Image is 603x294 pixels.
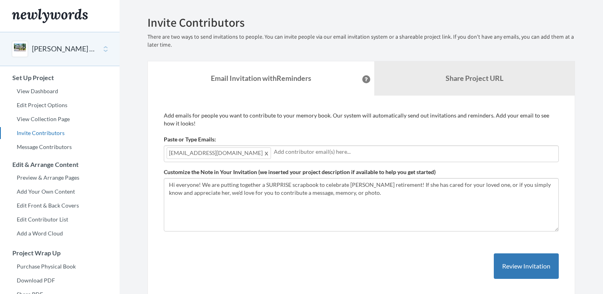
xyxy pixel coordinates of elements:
input: Add contributor email(s) here... [274,147,556,156]
label: Paste or Type Emails: [164,135,216,143]
p: Add emails for people you want to contribute to your memory book. Our system will automatically s... [164,112,559,127]
button: Review Invitation [494,253,559,279]
h3: Set Up Project [0,74,120,81]
h3: Edit & Arrange Content [0,161,120,168]
textarea: Hi everyone! We are putting together a SURPRISE scrapbook to celebrate [PERSON_NAME] retirement! ... [164,178,559,231]
h2: Invite Contributors [147,16,575,29]
label: Customize the Note in Your Invitation (we inserted your project description if available to help ... [164,168,436,176]
strong: Email Invitation with Reminders [211,74,311,82]
span: [EMAIL_ADDRESS][DOMAIN_NAME] [167,147,271,159]
img: Newlywords logo [12,9,88,23]
b: Share Project URL [446,74,503,82]
p: There are two ways to send invitations to people. You can invite people via our email invitation ... [147,33,575,49]
button: [PERSON_NAME] Retirement Memory Book [32,44,96,54]
h3: Project Wrap Up [0,249,120,257]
